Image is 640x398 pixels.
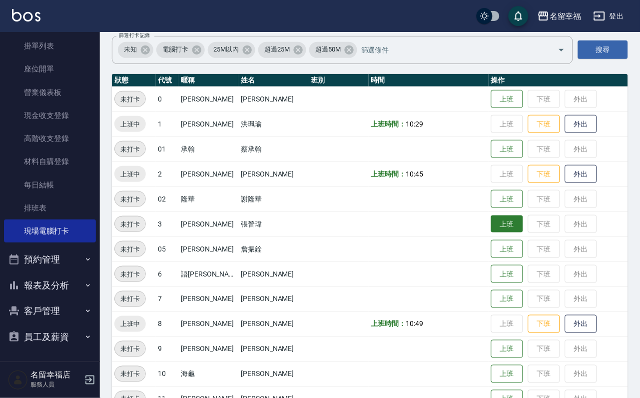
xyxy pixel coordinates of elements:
[554,42,570,58] button: Open
[491,90,523,108] button: 上班
[156,136,179,161] td: 01
[238,336,308,361] td: [PERSON_NAME]
[156,44,194,54] span: 電腦打卡
[238,311,308,336] td: [PERSON_NAME]
[178,161,238,186] td: [PERSON_NAME]
[156,42,205,58] div: 電腦打卡
[115,219,145,229] span: 未打卡
[156,211,179,236] td: 3
[115,94,145,104] span: 未打卡
[238,361,308,386] td: [PERSON_NAME]
[156,74,179,87] th: 代號
[156,236,179,261] td: 05
[114,119,146,129] span: 上班中
[371,170,406,178] b: 上班時間：
[359,41,541,58] input: 篩選條件
[112,74,156,87] th: 狀態
[565,115,597,133] button: 外出
[4,196,96,219] a: 排班表
[4,246,96,272] button: 預約管理
[491,265,523,283] button: 上班
[178,286,238,311] td: [PERSON_NAME]
[115,144,145,154] span: 未打卡
[565,315,597,333] button: 外出
[115,194,145,204] span: 未打卡
[491,290,523,308] button: 上班
[178,261,238,286] td: 語[PERSON_NAME]
[238,74,308,87] th: 姓名
[30,370,81,380] h5: 名留幸福店
[156,286,179,311] td: 7
[208,44,245,54] span: 25M以內
[178,186,238,211] td: 隆華
[115,244,145,254] span: 未打卡
[12,9,40,21] img: Logo
[309,44,347,54] span: 超過50M
[115,294,145,304] span: 未打卡
[4,81,96,104] a: 營業儀表板
[491,365,523,383] button: 上班
[369,74,489,87] th: 時間
[115,369,145,379] span: 未打卡
[491,140,523,158] button: 上班
[371,320,406,328] b: 上班時間：
[406,320,423,328] span: 10:49
[308,74,368,87] th: 班別
[114,319,146,329] span: 上班中
[178,211,238,236] td: [PERSON_NAME]
[208,42,256,58] div: 25M以內
[156,361,179,386] td: 10
[238,286,308,311] td: [PERSON_NAME]
[578,40,628,59] button: 搜尋
[528,165,560,183] button: 下班
[178,236,238,261] td: [PERSON_NAME]
[371,120,406,128] b: 上班時間：
[119,31,150,39] label: 篩選打卡記錄
[178,361,238,386] td: 海龜
[550,10,582,22] div: 名留幸福
[491,190,523,208] button: 上班
[178,311,238,336] td: [PERSON_NAME]
[491,340,523,358] button: 上班
[258,44,296,54] span: 超過25M
[4,104,96,127] a: 現金收支登錄
[4,150,96,173] a: 材料自購登錄
[30,380,81,389] p: 服務人員
[178,336,238,361] td: [PERSON_NAME]
[118,42,153,58] div: 未知
[238,236,308,261] td: 詹振銓
[406,120,423,128] span: 10:29
[258,42,306,58] div: 超過25M
[491,215,523,233] button: 上班
[178,74,238,87] th: 暱稱
[528,115,560,133] button: 下班
[509,6,529,26] button: save
[4,272,96,298] button: 報表及分析
[4,173,96,196] a: 每日結帳
[491,240,523,258] button: 上班
[178,136,238,161] td: 承翰
[238,111,308,136] td: 洪珮瑜
[8,370,28,390] img: Person
[115,269,145,279] span: 未打卡
[238,261,308,286] td: [PERSON_NAME]
[4,34,96,57] a: 掛單列表
[238,186,308,211] td: 謝隆華
[156,86,179,111] td: 0
[590,7,628,25] button: 登出
[156,111,179,136] td: 1
[489,74,628,87] th: 操作
[528,315,560,333] button: 下班
[4,298,96,324] button: 客戶管理
[4,57,96,80] a: 座位開單
[4,324,96,350] button: 員工及薪資
[565,165,597,183] button: 外出
[156,186,179,211] td: 02
[238,161,308,186] td: [PERSON_NAME]
[156,311,179,336] td: 8
[115,344,145,354] span: 未打卡
[534,6,586,26] button: 名留幸福
[156,161,179,186] td: 2
[4,219,96,242] a: 現場電腦打卡
[238,211,308,236] td: 張晉瑋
